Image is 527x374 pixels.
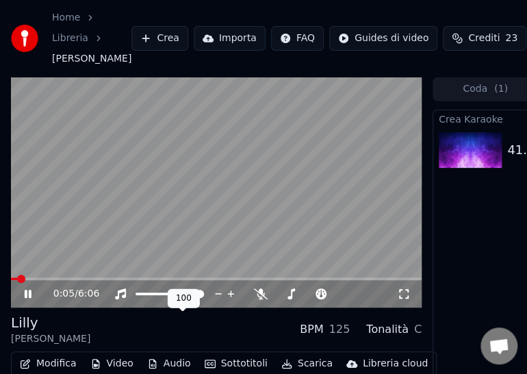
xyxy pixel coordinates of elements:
[494,82,508,96] span: ( 1 )
[194,26,266,51] button: Importa
[52,32,88,45] a: Libreria
[271,26,324,51] button: FAQ
[199,354,273,373] button: Sottotitoli
[329,321,350,338] div: 125
[14,354,82,373] button: Modifica
[11,332,90,346] div: [PERSON_NAME]
[53,287,75,301] span: 0:05
[443,26,526,51] button: Crediti23
[11,313,90,332] div: Lilly
[414,321,422,338] div: C
[52,52,131,66] span: [PERSON_NAME]
[329,26,437,51] button: Guides di video
[52,11,131,66] nav: breadcrumb
[78,287,99,301] span: 6:06
[11,25,38,52] img: youka
[480,327,517,364] div: Aprire la chat
[53,287,86,301] div: /
[85,354,139,373] button: Video
[52,11,80,25] a: Home
[505,32,517,45] span: 23
[168,289,200,308] div: 100
[300,321,323,338] div: BPM
[142,354,196,373] button: Audio
[363,357,428,371] div: Libreria cloud
[276,354,338,373] button: Scarica
[131,26,188,51] button: Crea
[468,32,500,45] span: Crediti
[366,321,409,338] div: Tonalità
